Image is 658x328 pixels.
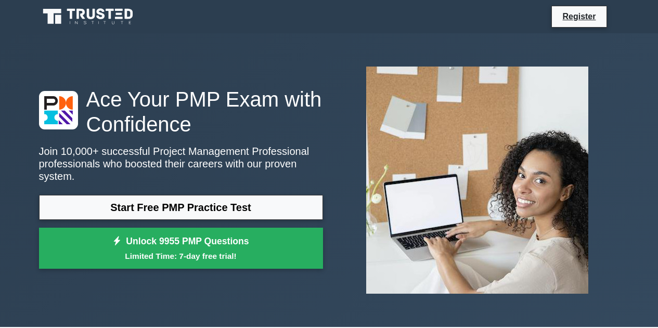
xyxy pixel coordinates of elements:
a: Unlock 9955 PMP QuestionsLimited Time: 7-day free trial! [39,228,323,269]
small: Limited Time: 7-day free trial! [52,250,310,262]
p: Join 10,000+ successful Project Management Professional professionals who boosted their careers w... [39,145,323,182]
a: Register [556,10,602,23]
h1: Ace Your PMP Exam with Confidence [39,87,323,137]
a: Start Free PMP Practice Test [39,195,323,220]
